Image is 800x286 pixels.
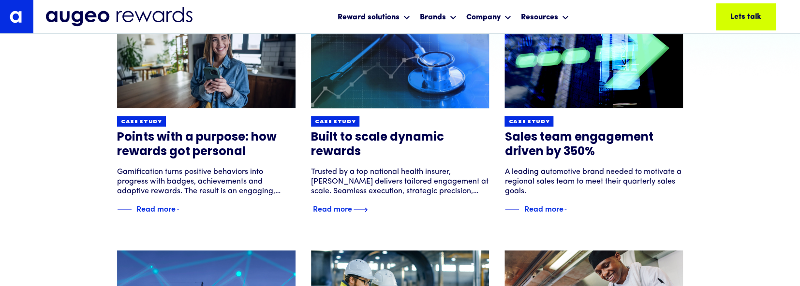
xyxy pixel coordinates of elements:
div: Reward solutions [335,4,413,29]
img: Blue text arrow [353,204,368,215]
div: Case study [121,118,162,126]
a: Case studyPoints with a purpose: how rewards got personalGamification turns positive behaviors in... [117,2,296,215]
div: Company [464,4,514,29]
img: Blue text arrow [564,204,578,215]
div: Read more [524,202,563,214]
div: Read more [313,202,352,214]
h3: Built to scale dynamic rewards [311,130,489,159]
div: Resources [519,4,571,29]
div: Reward solutions [338,12,400,23]
h3: Sales team engagement driven by 350% [504,130,683,159]
div: A leading automotive brand needed to motivate a regional sales team to meet their quarterly sales... [504,167,683,196]
h3: Points with a purpose: how rewards got personal [117,130,296,159]
img: Blue decorative line [117,204,132,215]
div: Read more [136,202,176,214]
img: Blue decorative line [504,204,519,215]
div: Resources [521,12,558,23]
div: Gamification turns positive behaviors into progress with badges, achievements and adaptive reward... [117,167,296,196]
img: Augeo Rewards business unit full logo in midnight blue. [45,7,193,27]
div: Case study [508,118,549,126]
img: Blue text arrow [177,204,191,215]
div: Brands [417,4,459,29]
div: Trusted by a top national health insurer, [PERSON_NAME] delivers tailored engagement at scale. Se... [311,167,489,196]
a: Lets talk [716,3,776,30]
a: Case studyBuilt to scale dynamic rewardsTrusted by a top national health insurer, [PERSON_NAME] d... [311,2,489,215]
a: Case studySales team engagement driven by 350%A leading automotive brand needed to motivate a reg... [504,2,683,215]
div: Company [466,12,501,23]
div: Brands [420,12,446,23]
div: Case study [315,118,356,126]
